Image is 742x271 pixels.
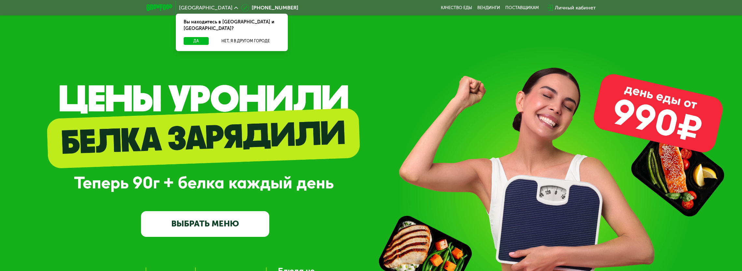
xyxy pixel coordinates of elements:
[179,5,232,10] span: [GEOGRAPHIC_DATA]
[505,5,539,10] div: поставщикам
[477,5,500,10] a: Вендинги
[211,37,280,45] button: Нет, я в другом городе
[141,211,269,237] a: ВЫБРАТЬ МЕНЮ
[184,37,209,45] button: Да
[241,4,298,12] a: [PHONE_NUMBER]
[441,5,472,10] a: Качество еды
[555,4,596,12] div: Личный кабинет
[176,14,288,37] div: Вы находитесь в [GEOGRAPHIC_DATA] и [GEOGRAPHIC_DATA]?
